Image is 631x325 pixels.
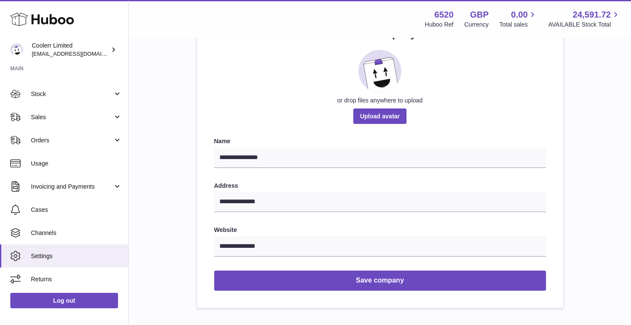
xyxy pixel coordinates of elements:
[548,21,621,29] span: AVAILABLE Stock Total
[31,252,122,260] span: Settings
[10,43,23,56] img: alasdair.heath@coolerr.co
[499,9,537,29] a: 0.00 Total sales
[214,96,546,105] div: or drop files anywhere to upload
[470,9,488,21] strong: GBP
[358,50,401,93] img: placeholder_image.svg
[10,293,118,308] a: Log out
[31,159,122,168] span: Usage
[548,9,621,29] a: 24,591.72 AVAILABLE Stock Total
[353,108,407,124] span: Upload avatar
[434,9,454,21] strong: 6520
[31,206,122,214] span: Cases
[31,136,113,144] span: Orders
[31,183,113,191] span: Invoicing and Payments
[499,21,537,29] span: Total sales
[511,9,528,21] span: 0.00
[573,9,611,21] span: 24,591.72
[214,226,546,234] label: Website
[214,137,546,145] label: Name
[31,90,113,98] span: Stock
[31,113,113,121] span: Sales
[32,42,109,58] div: Coolerr Limited
[214,271,546,291] button: Save company
[31,229,122,237] span: Channels
[32,50,126,57] span: [EMAIL_ADDRESS][DOMAIN_NAME]
[31,275,122,283] span: Returns
[425,21,454,29] div: Huboo Ref
[214,182,546,190] label: Address
[464,21,489,29] div: Currency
